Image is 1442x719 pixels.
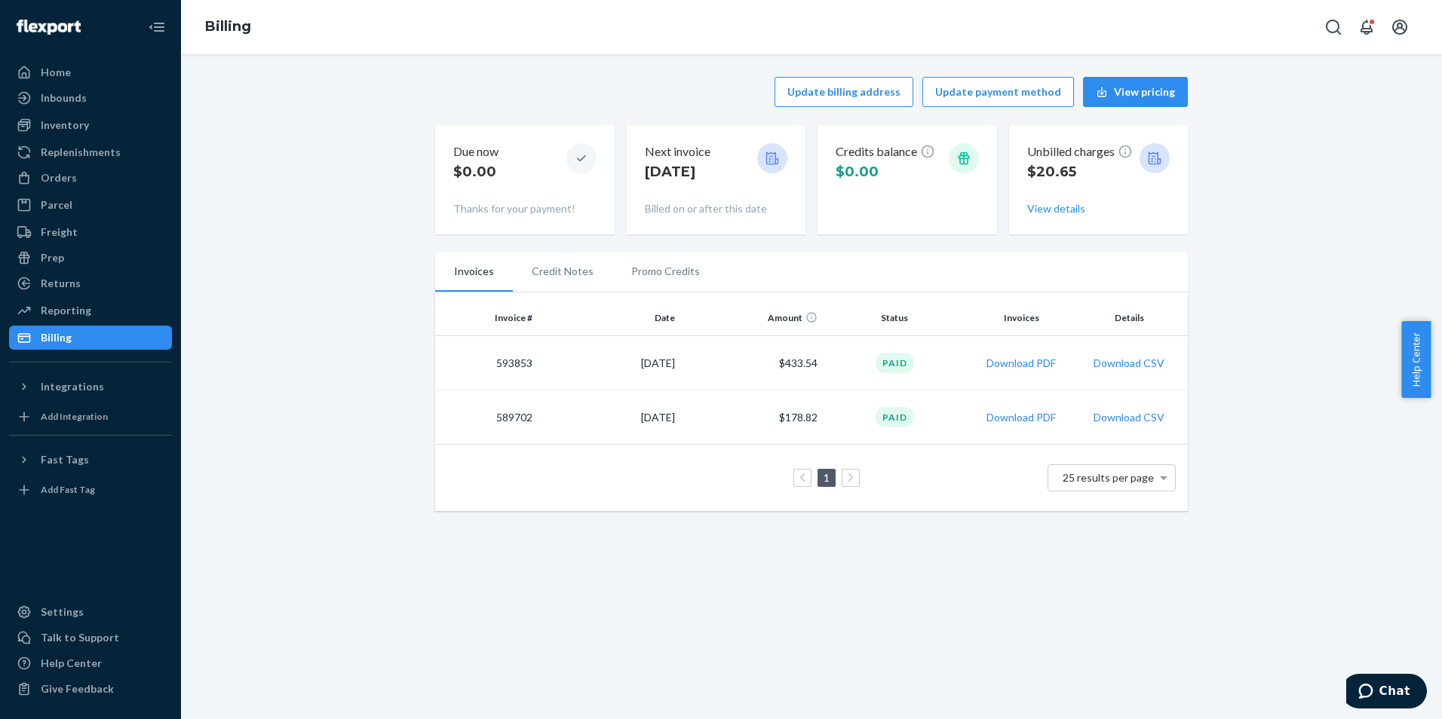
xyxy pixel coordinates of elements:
[9,246,172,270] a: Prep
[9,193,172,217] a: Parcel
[824,300,966,336] th: Status
[17,20,81,35] img: Flexport logo
[1027,143,1133,161] p: Unbilled charges
[922,77,1074,107] button: Update payment method
[9,626,172,650] button: Talk to Support
[41,225,78,240] div: Freight
[193,5,263,49] ol: breadcrumbs
[9,600,172,624] a: Settings
[9,375,172,399] button: Integrations
[9,140,172,164] a: Replenishments
[1401,321,1431,398] button: Help Center
[9,166,172,190] a: Orders
[1027,201,1085,216] button: View details
[41,379,104,394] div: Integrations
[41,681,114,696] div: Give Feedback
[435,336,538,390] td: 593853
[41,483,95,496] div: Add Fast Tag
[1094,356,1164,371] button: Download CSV
[1318,12,1348,42] button: Open Search Box
[681,300,824,336] th: Amount
[41,303,91,318] div: Reporting
[435,300,538,336] th: Invoice #
[1094,410,1164,425] button: Download CSV
[9,651,172,675] a: Help Center
[41,145,121,160] div: Replenishments
[966,300,1077,336] th: Invoices
[645,162,710,182] p: [DATE]
[9,86,172,110] a: Inbounds
[513,252,612,290] li: Credit Notes
[41,65,71,80] div: Home
[435,252,513,292] li: Invoices
[41,330,72,345] div: Billing
[41,170,77,185] div: Orders
[41,604,84,620] div: Settings
[9,113,172,137] a: Inventory
[645,201,788,216] p: Billed on or after this date
[681,390,824,445] td: $178.82
[41,410,108,423] div: Add Integration
[681,336,824,390] td: $433.54
[986,356,1056,371] button: Download PDF
[538,390,681,445] td: [DATE]
[1077,300,1188,336] th: Details
[41,656,102,671] div: Help Center
[41,452,89,467] div: Fast Tags
[538,336,681,390] td: [DATE]
[41,90,87,106] div: Inbounds
[836,164,879,180] span: $0.00
[821,471,833,484] a: Page 1 is your current page
[41,630,119,645] div: Talk to Support
[612,252,719,290] li: Promo Credits
[836,143,935,161] p: Credits balance
[453,201,597,216] p: Thanks for your payment!
[1027,162,1133,182] p: $20.65
[9,405,172,429] a: Add Integration
[876,407,914,427] div: Paid
[986,410,1056,425] button: Download PDF
[538,300,681,336] th: Date
[41,276,81,291] div: Returns
[41,118,89,133] div: Inventory
[9,478,172,502] a: Add Fast Tag
[205,18,251,35] a: Billing
[9,60,172,84] a: Home
[142,12,172,42] button: Close Navigation
[1063,471,1154,484] span: 25 results per page
[453,143,499,161] p: Due now
[9,271,172,295] a: Returns
[453,162,499,182] p: $0.00
[435,390,538,445] td: 589702
[876,353,914,373] div: Paid
[9,298,172,323] a: Reporting
[9,448,172,472] button: Fast Tags
[41,197,72,213] div: Parcel
[1351,12,1382,42] button: Open notifications
[9,220,172,244] a: Freight
[1385,12,1415,42] button: Open account menu
[41,250,64,265] div: Prep
[1346,674,1427,711] iframe: Opens a widget where you can chat to one of our agents
[1083,77,1188,107] button: View pricing
[775,77,913,107] button: Update billing address
[645,143,710,161] p: Next invoice
[9,677,172,701] button: Give Feedback
[9,326,172,350] a: Billing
